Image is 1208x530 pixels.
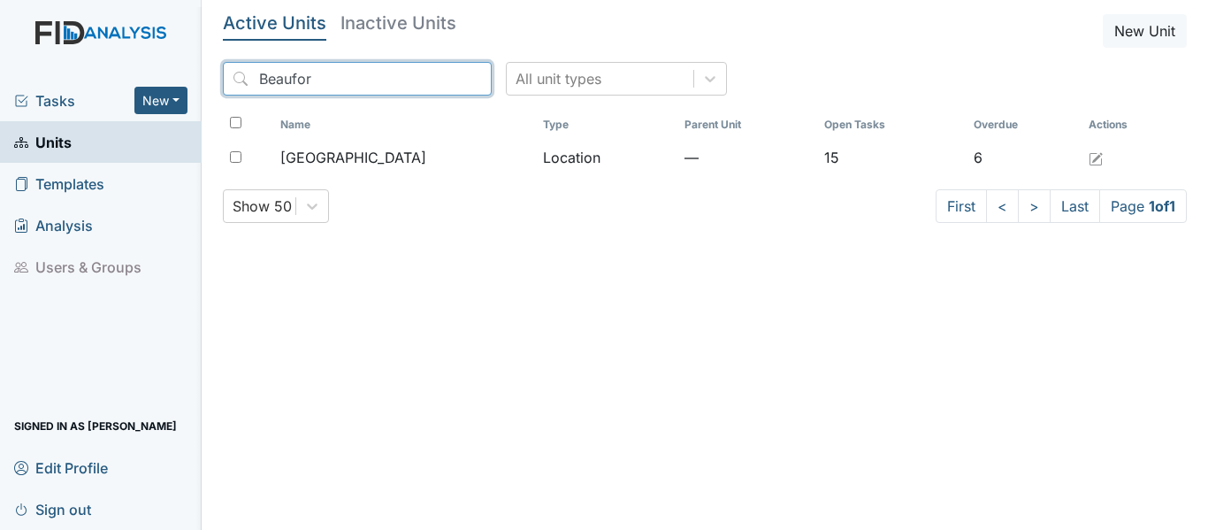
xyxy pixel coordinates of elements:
[134,87,187,114] button: New
[1018,189,1051,223] a: >
[967,110,1082,140] th: Toggle SortBy
[280,147,426,168] span: [GEOGRAPHIC_DATA]
[14,170,104,197] span: Templates
[223,62,492,96] input: Search...
[967,140,1082,175] td: 6
[536,110,677,140] th: Toggle SortBy
[14,211,93,239] span: Analysis
[936,189,987,223] a: First
[14,454,108,481] span: Edit Profile
[516,68,601,89] div: All unit types
[1050,189,1100,223] a: Last
[230,117,241,128] input: Toggle All Rows Selected
[536,140,677,175] td: Location
[1099,189,1187,223] span: Page
[14,412,177,440] span: Signed in as [PERSON_NAME]
[1103,14,1187,48] button: New Unit
[340,14,456,32] h5: Inactive Units
[14,128,72,156] span: Units
[233,196,292,217] div: Show 50
[677,140,817,175] td: —
[1082,110,1170,140] th: Actions
[817,140,966,175] td: 15
[936,189,1187,223] nav: task-pagination
[14,495,91,523] span: Sign out
[677,110,817,140] th: Toggle SortBy
[14,90,134,111] a: Tasks
[1149,197,1175,215] strong: 1 of 1
[273,110,536,140] th: Toggle SortBy
[986,189,1019,223] a: <
[817,110,966,140] th: Toggle SortBy
[223,14,326,32] h5: Active Units
[1089,147,1103,168] a: Edit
